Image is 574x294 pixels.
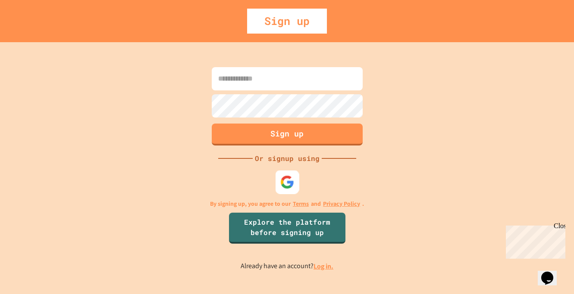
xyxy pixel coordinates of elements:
a: Explore the platform before signing up [229,213,345,244]
iframe: chat widget [538,260,565,285]
p: By signing up, you agree to our and . [210,199,364,208]
a: Log in. [314,262,333,271]
a: Privacy Policy [323,199,360,208]
div: Chat with us now!Close [3,3,60,55]
div: Sign up [247,9,327,34]
div: Or signup using [253,153,322,164]
p: Already have an account? [241,261,333,272]
img: google-icon.svg [280,175,294,189]
a: Terms [293,199,309,208]
button: Sign up [212,124,363,145]
iframe: chat widget [502,222,565,259]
